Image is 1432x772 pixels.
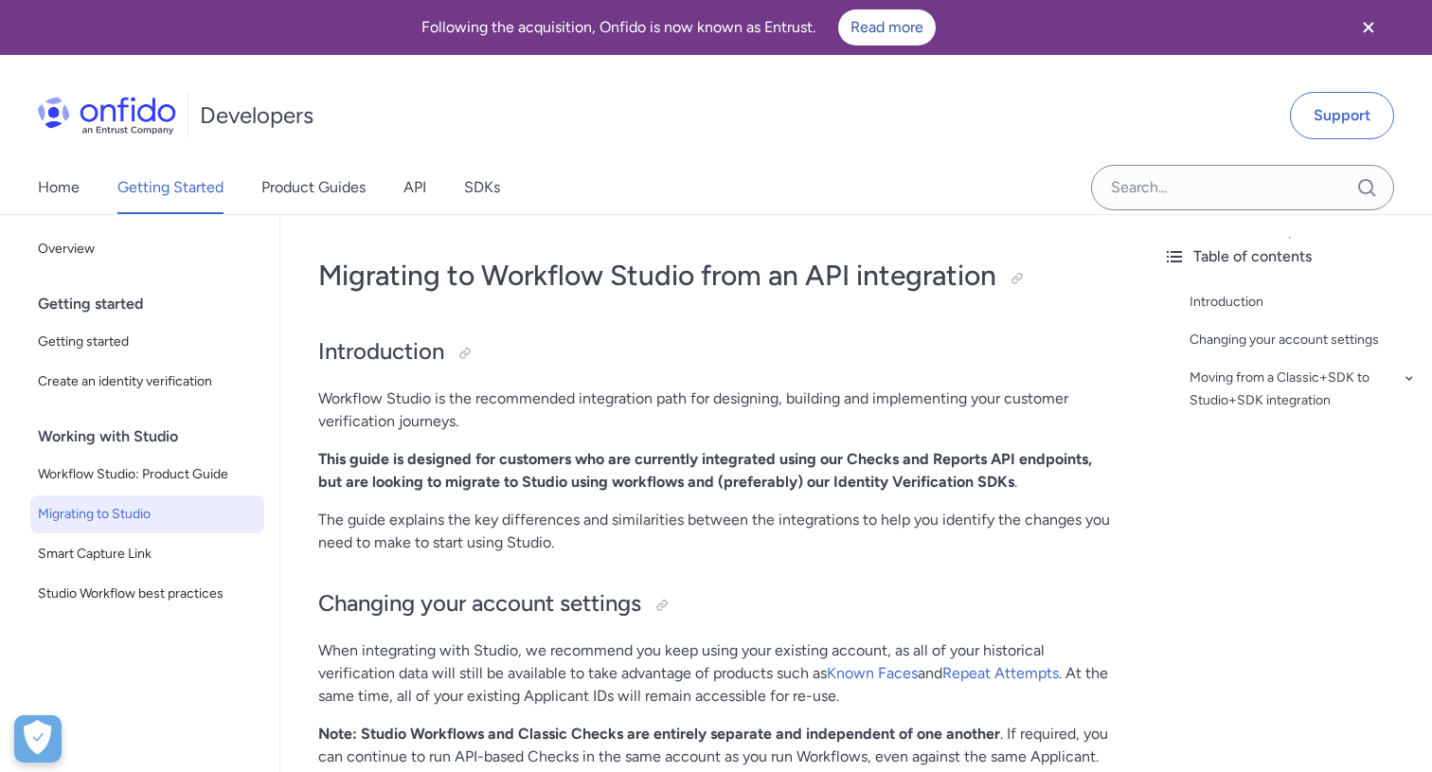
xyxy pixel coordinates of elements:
[38,463,257,486] span: Workflow Studio: Product Guide
[1357,16,1380,39] svg: Close banner
[1290,92,1394,139] a: Support
[827,664,918,682] a: Known Faces
[942,664,1059,682] a: Repeat Attempts
[30,535,264,573] a: Smart Capture Link
[838,9,936,45] a: Read more
[30,323,264,361] a: Getting started
[318,448,1110,494] p: .
[318,723,1110,768] p: . If required, you can continue to run API-based Checks in the same account as you run Workflows,...
[30,456,264,494] a: Workflow Studio: Product Guide
[1190,291,1417,314] a: Introduction
[318,588,1110,620] h2: Changing your account settings
[1190,329,1417,351] a: Changing your account settings
[38,370,257,393] span: Create an identity verification
[30,363,264,401] a: Create an identity verification
[30,575,264,613] a: Studio Workflow best practices
[38,418,272,456] div: Working with Studio
[464,161,500,214] a: SDKs
[38,161,80,214] a: Home
[30,495,264,533] a: Migrating to Studio
[23,9,1334,45] div: Following the acquisition, Onfido is now known as Entrust.
[38,238,257,260] span: Overview
[14,715,62,763] button: Open Preferences
[38,97,176,135] img: Onfido Logo
[318,257,1110,295] h1: Migrating to Workflow Studio from an API integration
[38,285,272,323] div: Getting started
[38,543,257,566] span: Smart Capture Link
[1091,165,1394,210] input: Onfido search input field
[1190,367,1417,412] a: Moving from a Classic+SDK to Studio+SDK integration
[403,161,426,214] a: API
[318,509,1110,554] p: The guide explains the key differences and similarities between the integrations to help you iden...
[14,715,62,763] div: Cookie Preferences
[117,161,224,214] a: Getting Started
[38,583,257,605] span: Studio Workflow best practices
[318,336,1110,368] h2: Introduction
[318,639,1110,708] p: When integrating with Studio, we recommend you keep using your existing account, as all of your h...
[1163,245,1417,268] div: Table of contents
[30,230,264,268] a: Overview
[318,387,1110,433] p: Workflow Studio is the recommended integration path for designing, building and implementing your...
[318,450,1092,491] strong: This guide is designed for customers who are currently integrated using our Checks and Reports AP...
[1334,4,1404,51] button: Close banner
[38,503,257,526] span: Migrating to Studio
[200,100,313,131] h1: Developers
[261,161,366,214] a: Product Guides
[318,725,1000,743] strong: Note: Studio Workflows and Classic Checks are entirely separate and independent of one another
[38,331,257,353] span: Getting started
